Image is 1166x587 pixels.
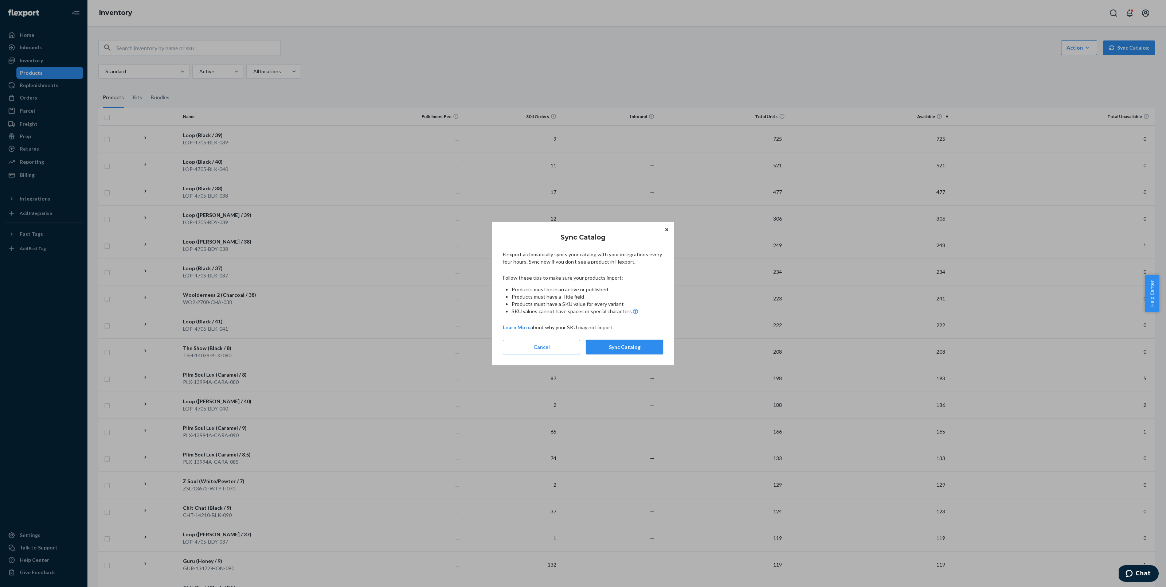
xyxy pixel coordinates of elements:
button: Close [663,225,670,233]
span: Chat [17,5,32,12]
p: about why your SKU may not import. [503,324,663,331]
button: Cancel [503,340,580,354]
span: Products must have a SKU value for every variant [512,301,624,307]
span: Products must be in an active or published [512,286,608,292]
button: Sync Catalog [586,340,663,354]
span: Products must have a Title field [512,293,584,300]
p: Follow these tips to make sure your products import: [503,274,663,281]
h2: Sync Catalog [503,233,663,242]
p: Flexport automatically syncs your catalog with your integrations every four hours. Sync now if yo... [503,251,663,265]
span: SKU values cannot have spaces or special characters [512,308,632,315]
a: Learn More [503,324,531,330]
